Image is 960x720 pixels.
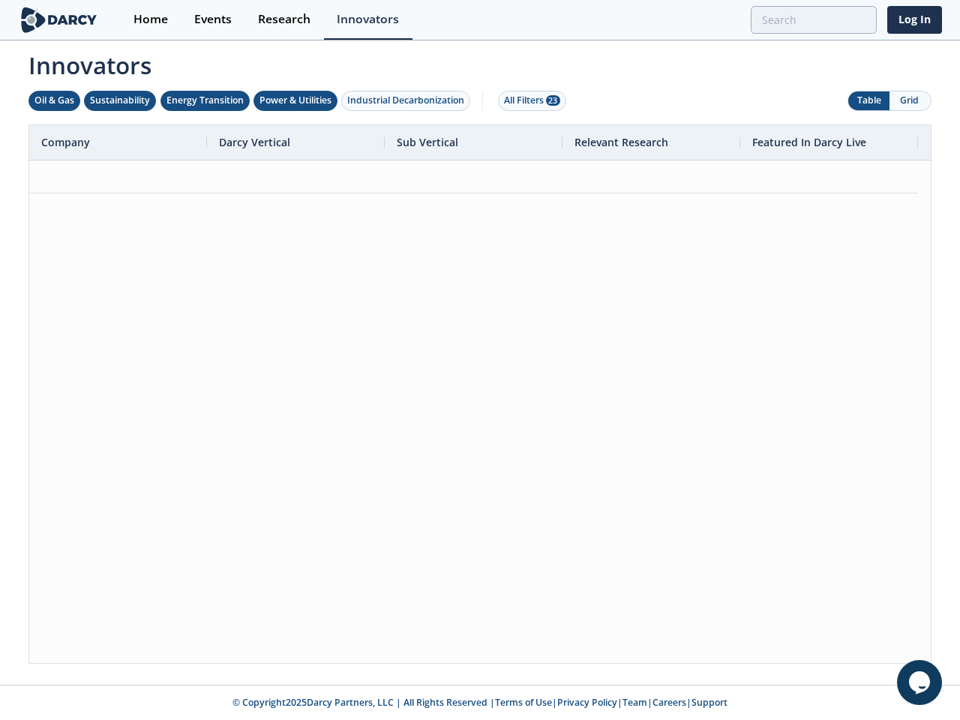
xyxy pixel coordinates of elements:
span: 23 [546,95,560,106]
a: Careers [652,696,686,709]
a: Team [622,696,647,709]
span: Featured In Darcy Live [752,135,866,149]
p: © Copyright 2025 Darcy Partners, LLC | All Rights Reserved | | | | | [21,696,939,709]
div: Energy Transition [166,94,244,107]
div: Innovators [337,13,399,25]
button: Sustainability [84,91,156,111]
button: All Filters 23 [498,91,566,111]
a: Log In [887,6,942,34]
span: Darcy Vertical [219,135,290,149]
input: Advanced Search [751,6,877,34]
button: Table [848,91,889,110]
div: Oil & Gas [34,94,74,107]
div: Industrial Decarbonization [347,94,464,107]
span: Sub Vertical [397,135,458,149]
a: Terms of Use [495,696,552,709]
a: Support [691,696,727,709]
div: Sustainability [90,94,150,107]
div: Power & Utilities [259,94,331,107]
button: Industrial Decarbonization [341,91,470,111]
span: Relevant Research [574,135,668,149]
button: Oil & Gas [28,91,80,111]
span: Company [41,135,90,149]
button: Energy Transition [160,91,250,111]
button: Grid [889,91,931,110]
div: All Filters [504,94,560,107]
span: Innovators [18,42,942,82]
a: Privacy Policy [557,696,617,709]
div: Events [194,13,232,25]
img: logo-wide.svg [18,7,100,33]
button: Power & Utilities [253,91,337,111]
div: Research [258,13,310,25]
div: Home [133,13,168,25]
iframe: chat widget [897,660,945,705]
